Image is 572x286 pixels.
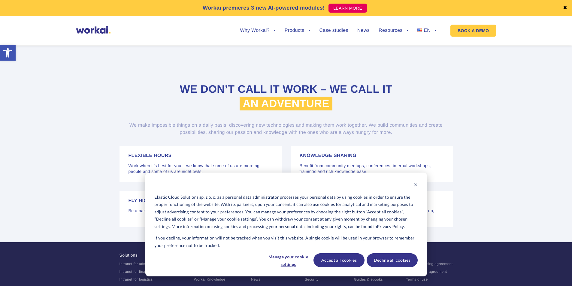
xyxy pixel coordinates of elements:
[154,194,417,230] p: Elastic Cloud Solutions sp. z o. o. as a personal data administrator processes your personal data...
[120,262,163,266] a: Intranet for administration
[313,253,365,267] button: Accept all cookies
[285,28,310,33] a: Products
[129,208,273,214] p: Be a part of a global project with a real influence on people’s work.
[328,4,367,13] a: LEARN MORE
[377,223,404,230] a: Privacy Policy
[424,28,431,33] span: EN
[319,28,348,33] a: Case studies
[120,277,153,281] a: Intranet for logistics
[251,277,260,281] a: News
[120,253,138,257] a: Solutions
[129,198,273,203] h4: FLY HIGH
[300,153,444,158] h4: KNOWLEDGE SHARING
[354,277,383,281] a: Guides & ebooks
[367,253,418,267] button: Decline all cookies
[450,25,496,37] a: BOOK A DEMO
[129,123,443,135] span: We make impossible things on a daily basis, discovering new technologies and making them work tog...
[300,163,444,174] p: Benefit from community meetups, conferences, internal workshops, trainings and rich knowledge base.
[166,82,406,111] h2: We don’t call it work – we call it
[240,97,332,110] span: an adventure
[129,153,273,158] h4: FLEXIBLE HOURS
[413,182,418,189] button: Dismiss cookie banner
[265,253,311,267] button: Manage your cookie settings
[203,4,325,12] p: Workai premieres 3 new AI-powered modules!
[120,269,151,274] a: Intranet for finance
[379,28,408,33] a: Resources
[406,277,428,281] a: Terms of use
[406,262,452,266] a: Data processing agreement
[563,6,567,11] a: ✖
[240,28,275,33] a: Why Workai?
[194,277,225,281] a: Workai Knowledge
[357,28,370,33] a: News
[154,234,417,249] p: If you decline, your information will not be tracked when you visit this website. A single cookie...
[129,163,273,174] p: Work when it’s best for you – we know that some of us are morning people and some of us are night...
[305,277,319,281] a: Security
[145,173,427,276] div: Cookie banner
